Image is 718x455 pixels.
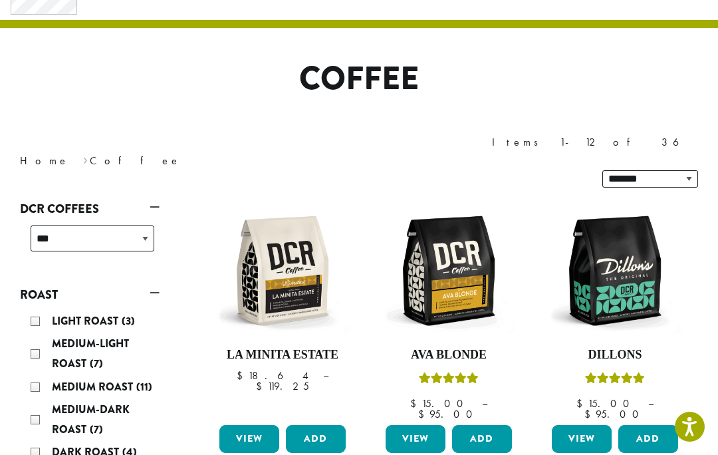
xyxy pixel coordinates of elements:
[548,204,681,420] a: DillonsRated 5.00 out of 5
[237,369,310,382] bdi: 18.64
[584,407,596,421] span: $
[216,204,349,420] a: La Minita Estate
[418,407,479,421] bdi: 95.00
[256,379,267,393] span: $
[52,313,122,329] span: Light Roast
[52,379,136,394] span: Medium Roast
[419,371,479,390] div: Rated 5.00 out of 5
[410,396,421,410] span: $
[382,204,515,337] img: DCR-12oz-Ava-Blonde-Stock-scaled.png
[410,396,469,410] bdi: 15.00
[584,407,645,421] bdi: 95.00
[552,425,612,453] a: View
[382,348,515,363] h4: Ava Blonde
[256,379,309,393] bdi: 119.25
[20,283,160,306] a: Roast
[386,425,445,453] a: View
[122,313,135,329] span: (3)
[20,153,339,169] nav: Breadcrumb
[452,425,512,453] button: Add
[482,396,487,410] span: –
[548,204,681,337] img: DCR-12oz-Dillons-Stock-scaled.png
[20,198,160,220] a: DCR Coffees
[83,148,88,169] span: ›
[136,379,152,394] span: (11)
[585,371,645,390] div: Rated 5.00 out of 5
[237,369,248,382] span: $
[20,154,69,168] a: Home
[20,220,160,267] div: DCR Coffees
[90,422,103,437] span: (7)
[548,348,681,363] h4: Dillons
[10,60,708,98] h1: Coffee
[219,425,279,453] a: View
[216,348,349,363] h4: La Minita Estate
[382,204,515,420] a: Ava BlondeRated 5.00 out of 5
[286,425,346,453] button: Add
[492,134,698,150] div: Items 1-12 of 36
[418,407,429,421] span: $
[618,425,678,453] button: Add
[576,396,588,410] span: $
[52,402,130,437] span: Medium-Dark Roast
[576,396,636,410] bdi: 15.00
[216,204,349,337] img: DCR-12oz-La-Minita-Estate-Stock-scaled.png
[323,369,328,382] span: –
[648,396,654,410] span: –
[52,336,129,371] span: Medium-Light Roast
[90,356,103,371] span: (7)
